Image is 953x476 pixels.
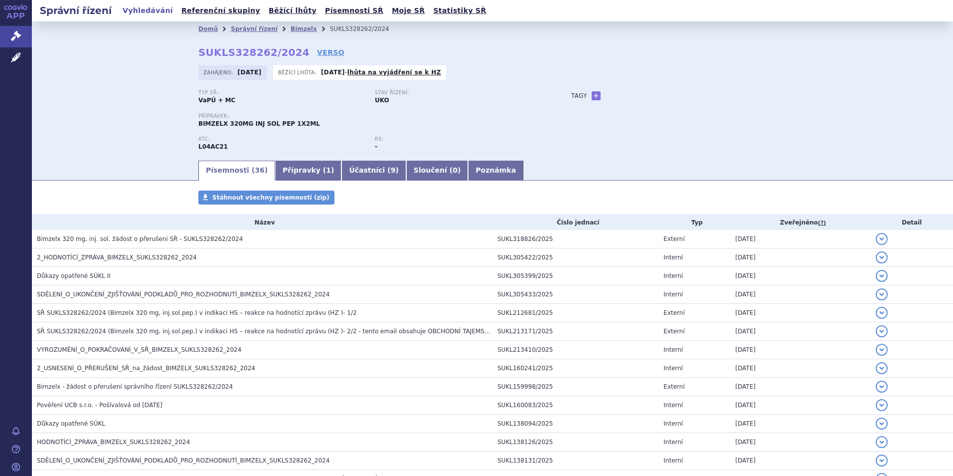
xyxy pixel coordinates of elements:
button: detail [876,418,888,430]
span: Externí [663,328,684,335]
span: Interní [663,272,683,279]
a: Vyhledávání [120,4,176,17]
span: 1 [326,166,331,174]
button: detail [876,436,888,448]
h2: Správní řízení [32,3,120,17]
a: Písemnosti (36) [198,161,275,181]
td: [DATE] [730,452,870,470]
span: SDĚLENÍ_O_UKONČENÍ_ZJIŠŤOVÁNÍ_PODKLADŮ_PRO_ROZHODNUTÍ_BIMZELX_SUKLS328262_2024 [37,291,329,298]
a: Správní řízení [231,25,278,32]
td: [DATE] [730,248,870,267]
span: Externí [663,236,684,242]
a: Poznámka [468,161,523,181]
a: Referenční skupiny [178,4,263,17]
span: Interní [663,457,683,464]
button: detail [876,233,888,245]
a: lhůta na vyjádření se k HZ [347,69,441,76]
td: SUKL138094/2025 [492,415,658,433]
strong: SUKLS328262/2024 [198,46,310,58]
span: Důkazy opatřené SÚKL II [37,272,111,279]
th: Zveřejněno [730,215,870,230]
a: Moje SŘ [389,4,428,17]
td: SUKL160083/2025 [492,396,658,415]
span: SDĚLENÍ_O_UKONČENÍ_ZJIŠŤOVÁNÍ_PODKLADŮ_PRO_ROZHODNUTÍ_BIMZELX_SUKLS328262_2024 [37,457,329,464]
td: SUKL159998/2025 [492,378,658,396]
li: SUKLS328262/2024 [330,21,402,36]
span: Externí [663,383,684,390]
th: Detail [871,215,953,230]
td: SUKL160241/2025 [492,359,658,378]
a: Písemnosti SŘ [322,4,386,17]
td: [DATE] [730,230,870,248]
td: [DATE] [730,304,870,322]
strong: [DATE] [321,69,345,76]
abbr: (?) [818,220,826,227]
td: SUKL305422/2025 [492,248,658,267]
td: SUKL305433/2025 [492,285,658,304]
span: 9 [391,166,396,174]
td: SUKL213171/2025 [492,322,658,341]
a: Sloučení (0) [406,161,468,181]
td: SUKL138131/2025 [492,452,658,470]
span: Interní [663,254,683,261]
a: + [592,91,601,100]
button: detail [876,270,888,282]
strong: [DATE] [238,69,262,76]
button: detail [876,307,888,319]
a: Přípravky (1) [275,161,341,181]
button: detail [876,381,888,393]
button: detail [876,362,888,374]
span: 2_USNESENÍ_O_PŘERUŠENÍ_SŘ_na_žádost_BIMZELX_SUKLS328262_2024 [37,365,255,372]
strong: VaPÚ + MC [198,97,235,104]
td: SUKL305399/2025 [492,267,658,285]
p: RS: [375,136,541,142]
td: SUKL318826/2025 [492,230,658,248]
p: Přípravek: [198,113,551,119]
span: Pověření UCB s.r.o. - Pošívalová od 28.04.2025 [37,402,162,409]
td: [DATE] [730,378,870,396]
td: SUKL138126/2025 [492,433,658,452]
button: detail [876,251,888,263]
span: Interní [663,346,683,353]
button: detail [876,455,888,467]
a: Účastníci (9) [341,161,406,181]
button: detail [876,344,888,356]
a: Statistiky SŘ [430,4,489,17]
a: Stáhnout všechny písemnosti (zip) [198,191,334,205]
span: 0 [453,166,458,174]
button: detail [876,399,888,411]
td: [DATE] [730,415,870,433]
span: Bimzelx 320 mg, inj. sol. žádost o přerušeni SŘ - SUKLS328262/2024 [37,236,243,242]
span: SŘ SUKLS328262/2024 (Bimzelx 320 mg, inj.sol.pep.) v indikaci HS – reakce na hodnotící zprávu (HZ... [37,328,494,335]
td: [DATE] [730,267,870,285]
span: Běžící lhůta: [278,68,318,76]
span: Interní [663,420,683,427]
p: Stav řízení: [375,90,541,96]
span: Externí [663,309,684,316]
strong: - [375,143,377,150]
span: VYROZUMĚNÍ_O_POKRAČOVÁNÍ_V_SŘ_BIMZELX_SUKLS328262_2024 [37,346,241,353]
a: Běžící lhůty [266,4,319,17]
span: 36 [255,166,264,174]
span: Bimzelx - žádost o přerušení správního řízení SUKLS328262/2024 [37,383,233,390]
th: Typ [658,215,730,230]
td: [DATE] [730,433,870,452]
span: Interní [663,439,683,446]
a: Bimzelx [291,25,317,32]
td: [DATE] [730,396,870,415]
span: Interní [663,291,683,298]
span: SŘ SUKLS328262/2024 (Bimzelx 320 mg, inj.sol.pep.) v indikaci HS – reakce na hodnotící zprávu (HZ... [37,309,357,316]
a: Domů [198,25,218,32]
td: SUKL212681/2025 [492,304,658,322]
span: Interní [663,365,683,372]
p: - [321,68,441,76]
td: [DATE] [730,359,870,378]
p: ATC: [198,136,365,142]
button: detail [876,288,888,300]
span: BIMZELX 320MG INJ SOL PEP 1X2ML [198,120,320,127]
span: Stáhnout všechny písemnosti (zip) [212,194,329,201]
h3: Tagy [571,90,587,102]
strong: BIMEKIZUMAB [198,143,228,150]
td: [DATE] [730,322,870,341]
span: 2_HODNOTÍCÍ_ZPRÁVA_BIMZELX_SUKLS328262_2024 [37,254,197,261]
